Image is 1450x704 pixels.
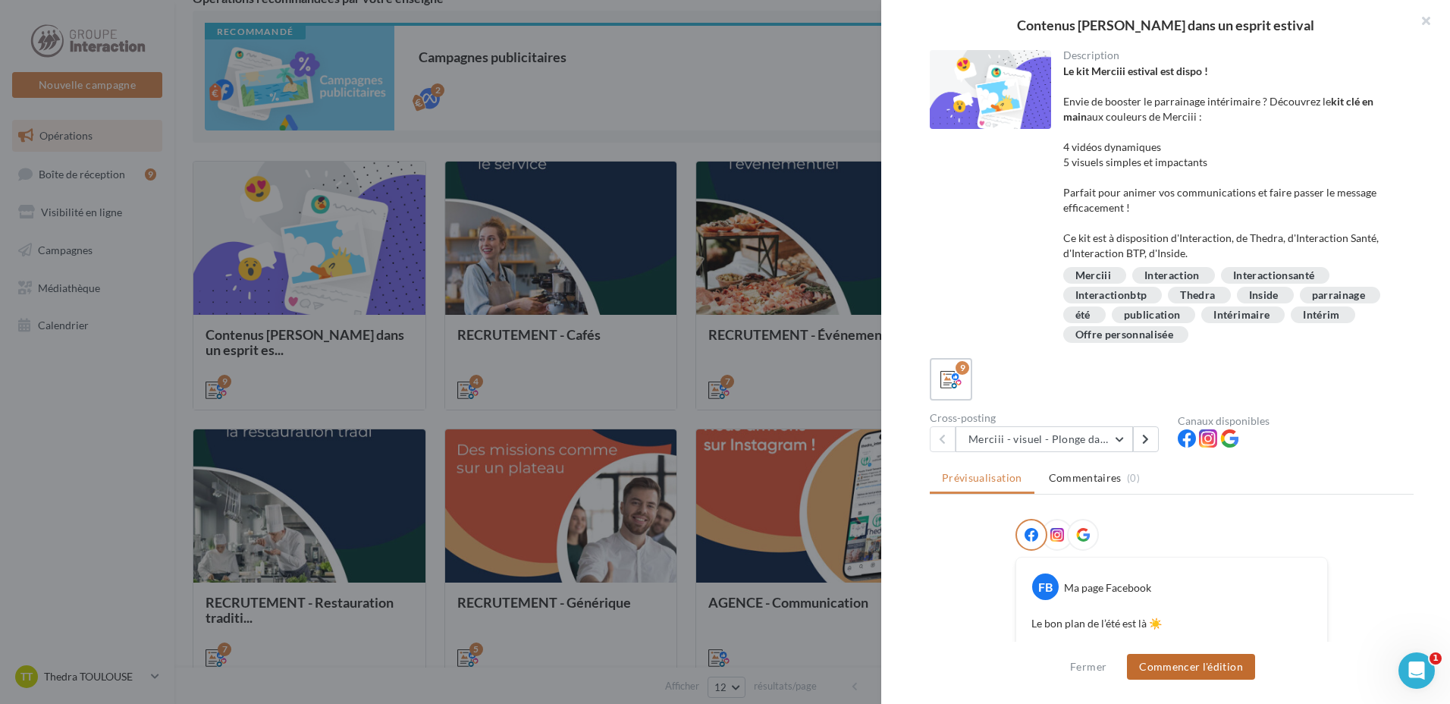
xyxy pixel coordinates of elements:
div: FB [1032,574,1059,600]
div: été [1075,310,1091,321]
div: Description [1063,50,1402,61]
button: Fermer [1064,658,1113,676]
div: Interaction [1144,270,1200,281]
div: Inside [1249,290,1279,301]
span: Commentaires [1049,470,1122,486]
div: parrainage [1312,290,1366,301]
div: Interactionbtp [1075,290,1147,301]
div: Intérimaire [1213,310,1270,321]
iframe: Intercom live chat [1398,652,1435,689]
div: Merciii [1075,270,1111,281]
div: Envie de booster le parrainage intérimaire ? Découvrez le aux couleurs de Merciii : 4 vidéos dyna... [1063,64,1402,261]
div: Canaux disponibles [1178,416,1414,426]
strong: Le kit Merciii estival est dispo ! [1063,64,1208,77]
div: Cross-posting [930,413,1166,423]
div: Interactionsanté [1233,270,1315,281]
div: Offre personnalisée [1075,329,1174,341]
div: Intérim [1303,310,1339,321]
button: Merciii - visuel - Plonge dans le grand bain ! [956,426,1133,452]
span: 1 [1430,652,1442,665]
span: (0) [1127,472,1140,484]
div: 9 [956,361,969,375]
div: Thedra [1180,290,1215,301]
div: publication [1124,310,1181,321]
div: Contenus [PERSON_NAME] dans un esprit estival [905,18,1426,32]
button: Commencer l'édition [1127,654,1255,680]
div: Ma page Facebook [1064,580,1151,596]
